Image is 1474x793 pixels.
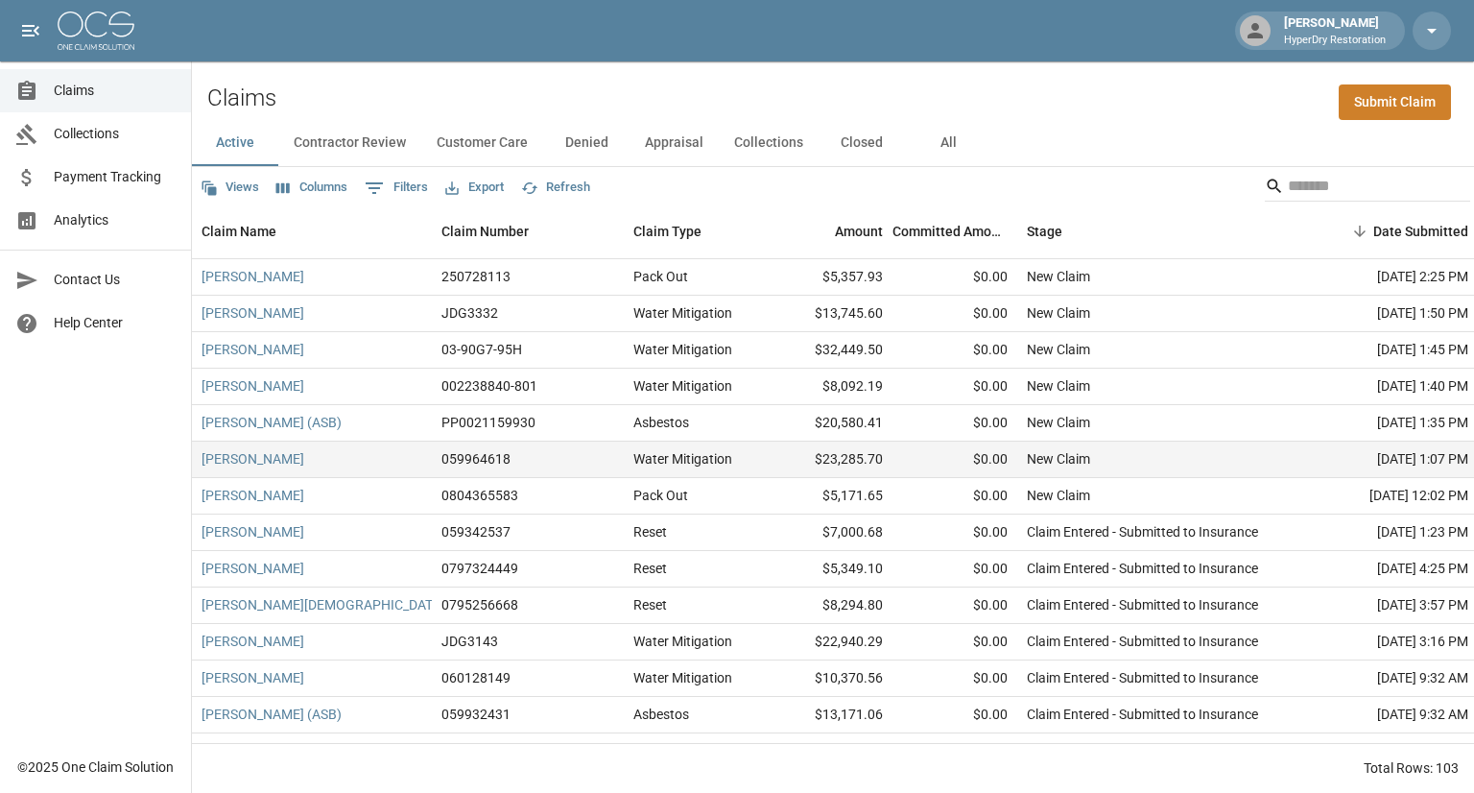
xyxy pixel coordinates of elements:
div: Claim Entered - Submitted to Insurance [1027,595,1258,614]
div: Claim Number [441,204,529,258]
p: HyperDry Restoration [1284,33,1386,49]
button: Select columns [272,173,352,203]
div: $16,741.42 [768,733,892,770]
div: $0.00 [892,515,1017,551]
div: JDG3332 [441,303,498,323]
div: Reset [633,559,667,578]
div: $0.00 [892,624,1017,661]
div: JDG3143 [441,632,498,651]
div: Committed Amount [892,204,1008,258]
button: Export [440,173,509,203]
span: Analytics [54,210,176,230]
div: $0.00 [892,296,1017,332]
div: $5,171.65 [768,478,892,515]
div: Reset [633,595,667,614]
div: 060128149 [441,668,511,687]
a: [PERSON_NAME] [202,267,304,286]
div: $13,171.06 [768,697,892,733]
div: 03-90G7-95H [441,340,522,359]
button: Views [196,173,264,203]
button: Show filters [360,173,433,204]
div: 250728113 [441,267,511,286]
div: Claim Entered - Submitted to Insurance [1027,559,1258,578]
img: ocs-logo-white-transparent.png [58,12,134,50]
a: [PERSON_NAME] [202,340,304,359]
div: Committed Amount [892,204,1017,258]
span: Collections [54,124,176,144]
div: Claim Entered - Submitted to Insurance [1027,522,1258,541]
a: [PERSON_NAME] [202,303,304,323]
span: Contact Us [54,270,176,290]
button: Refresh [516,173,595,203]
div: [PERSON_NAME] [1276,13,1393,48]
div: Water Mitigation [633,449,732,469]
div: Reset [633,522,667,541]
div: Claim Type [624,204,768,258]
div: Claim Entered - Submitted to Insurance [1027,632,1258,651]
button: All [905,120,991,166]
h2: Claims [207,84,276,112]
a: [PERSON_NAME] [202,559,304,578]
div: 0797324449 [441,559,518,578]
div: Claim Name [192,204,432,258]
div: $23,285.70 [768,442,892,478]
div: New Claim [1027,303,1090,323]
div: $0.00 [892,697,1017,733]
button: Customer Care [421,120,543,166]
div: $0.00 [892,405,1017,442]
div: $10,370.56 [768,661,892,697]
div: 059932431 [441,705,511,724]
button: Active [192,120,278,166]
div: $8,092.19 [768,369,892,405]
button: Sort [1346,218,1373,245]
div: Claim Name [202,204,276,258]
div: Date Submitted [1373,204,1468,258]
a: Submit Claim [1339,84,1451,120]
a: [PERSON_NAME] [202,741,304,760]
div: $5,357.93 [768,259,892,296]
div: Stage [1017,204,1305,258]
div: © 2025 One Claim Solution [17,757,174,777]
div: $0.00 [892,551,1017,588]
div: Claim Type [633,204,701,258]
a: [PERSON_NAME] (ASB) [202,705,342,724]
div: $0.00 [892,369,1017,405]
div: Water Mitigation [633,632,732,651]
div: $13,745.60 [768,296,892,332]
div: $5,349.10 [768,551,892,588]
a: [PERSON_NAME] [202,449,304,469]
div: 059964618 [441,449,511,469]
a: [PERSON_NAME][DEMOGRAPHIC_DATA] [202,595,444,614]
div: $0.00 [892,259,1017,296]
div: New Claim [1027,340,1090,359]
a: [PERSON_NAME] [202,376,304,396]
div: Amount [768,204,892,258]
a: [PERSON_NAME] (ASB) [202,413,342,432]
div: Asbestos [633,413,689,432]
span: Claims [54,81,176,101]
a: [PERSON_NAME] [202,632,304,651]
a: [PERSON_NAME] [202,668,304,687]
button: Collections [719,120,819,166]
div: New Claim [1027,449,1090,469]
div: Search [1265,171,1470,205]
div: Pack Out [633,486,688,505]
button: Appraisal [630,120,719,166]
div: $0.00 [892,442,1017,478]
button: Contractor Review [278,120,421,166]
div: Total Rows: 103 [1364,758,1459,778]
div: Water Mitigation [633,340,732,359]
div: New Claim [1027,413,1090,432]
div: $0.00 [892,733,1017,770]
div: Amount [835,204,883,258]
a: [PERSON_NAME] [202,486,304,505]
div: New Claim [1027,267,1090,286]
span: Help Center [54,313,176,333]
div: Water Mitigation [633,303,732,323]
div: PP0021159930 [441,413,535,432]
div: $0.00 [892,588,1017,624]
div: $0.00 [892,661,1017,697]
div: 0795256668 [441,595,518,614]
div: Asbestos [633,705,689,724]
a: [PERSON_NAME] [202,522,304,541]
